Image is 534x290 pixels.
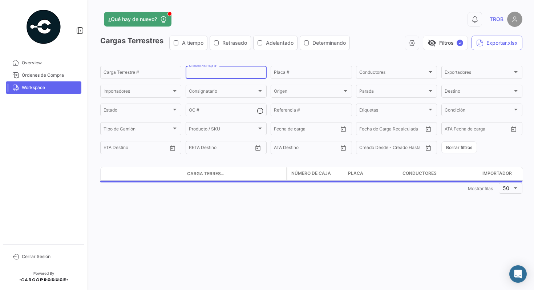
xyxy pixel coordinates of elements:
[274,90,342,95] span: Origen
[482,170,512,177] span: Importador
[6,57,81,69] a: Overview
[108,16,157,23] span: ¿Qué hay de nuevo?
[359,71,427,76] span: Conductores
[104,90,171,95] span: Importadores
[184,168,228,180] datatable-header-cell: Carga Terrestre #
[104,109,171,114] span: Estado
[490,16,503,23] span: TROB
[115,171,184,177] datatable-header-cell: Estado
[423,36,468,50] button: visibility_offFiltros✓
[472,36,522,50] button: Exportar.xlsx
[359,127,372,132] input: Desde
[359,146,388,151] input: Creado Desde
[6,81,81,94] a: Workspace
[359,109,427,114] span: Etiquetas
[254,36,297,50] button: Adelantado
[207,146,238,151] input: Hasta
[222,39,247,47] span: Retrasado
[359,90,427,95] span: Parada
[292,127,323,132] input: Hasta
[402,170,437,177] span: Conductores
[6,69,81,81] a: Órdenes de Compra
[228,171,286,177] datatable-header-cell: Delay Status
[423,124,434,134] button: Open calendar
[287,167,345,180] datatable-header-cell: Número de Caja
[182,39,203,47] span: A tiempo
[189,127,257,132] span: Producto / SKU
[445,127,467,132] input: ATA Desde
[22,84,78,91] span: Workspace
[503,185,509,191] span: 50
[445,71,513,76] span: Exportadores
[441,141,477,153] button: Borrar filtros
[400,167,480,180] datatable-header-cell: Conductores
[423,142,434,153] button: Open calendar
[167,142,178,153] button: Open calendar
[122,146,152,151] input: Hasta
[312,39,346,47] span: Determinando
[508,124,519,134] button: Open calendar
[301,146,332,151] input: ATA Hasta
[25,9,62,45] img: powered-by.png
[472,127,502,132] input: ATA Hasta
[393,146,423,151] input: Creado Hasta
[445,90,513,95] span: Destino
[468,186,493,191] span: Mostrar filas
[457,40,463,46] span: ✓
[266,39,294,47] span: Adelantado
[170,36,207,50] button: A tiempo
[345,167,400,180] datatable-header-cell: Placa
[509,265,527,283] div: Abrir Intercom Messenger
[210,36,251,50] button: Retrasado
[338,124,349,134] button: Open calendar
[445,109,513,114] span: Condición
[252,142,263,153] button: Open calendar
[22,72,78,78] span: Órdenes de Compra
[274,127,287,132] input: Desde
[300,36,349,50] button: Determinando
[428,39,436,47] span: visibility_off
[100,36,352,50] h3: Cargas Terrestres
[274,146,296,151] input: ATA Desde
[187,170,225,177] span: Carga Terrestre #
[22,253,78,260] span: Cerrar Sesión
[507,12,522,27] img: placeholder-user.png
[104,127,171,132] span: Tipo de Camión
[189,146,202,151] input: Desde
[104,146,117,151] input: Desde
[104,12,171,27] button: ¿Qué hay de nuevo?
[189,90,257,95] span: Consignatario
[291,170,331,177] span: Número de Caja
[338,142,349,153] button: Open calendar
[348,170,363,177] span: Placa
[22,60,78,66] span: Overview
[377,127,408,132] input: Hasta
